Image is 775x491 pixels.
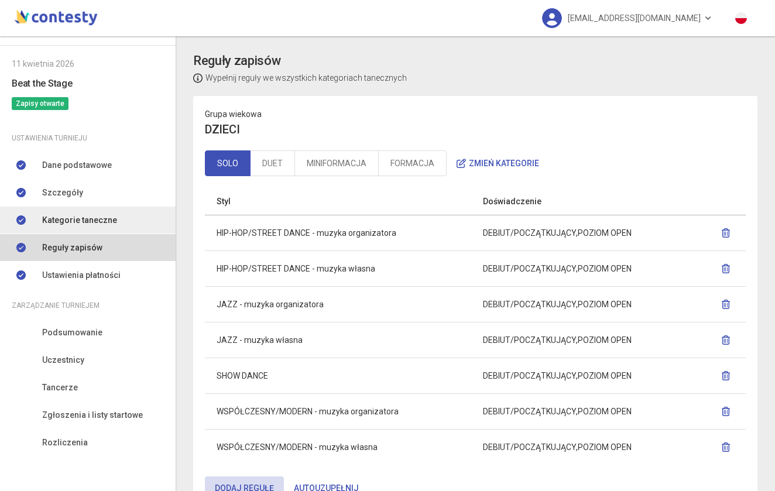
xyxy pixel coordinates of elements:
[483,442,578,452] span: DEBIUT/POCZĄTKUJĄCY
[193,51,757,84] app-title: settings-submission-rules.title
[483,335,578,345] span: DEBIUT/POCZĄTKUJĄCY
[250,150,295,176] a: DUET
[205,188,471,215] th: Styl
[42,408,143,421] span: Zgłoszenia i listy startowe
[205,358,471,393] td: SHOW DANCE
[193,51,407,71] h3: Reguły zapisów
[378,150,447,176] a: FORMACJA
[205,393,471,429] td: WSPÓŁCZESNY/MODERN - muzyka organizatora
[205,322,471,358] td: JAZZ - muzyka własna
[12,132,164,145] div: Ustawienia turnieju
[205,286,471,322] td: JAZZ - muzyka organizatora
[205,250,471,286] td: HIP-HOP/STREET DANCE - muzyka własna
[578,300,632,309] span: POZIOM OPEN
[578,335,632,345] span: POZIOM OPEN
[471,188,694,215] th: Doświadczenie
[42,186,83,199] span: Szczegóły
[578,407,632,416] span: POZIOM OPEN
[42,214,117,226] span: Kategorie taneczne
[483,407,578,416] span: DEBIUT/POCZĄTKUJĄCY
[193,73,203,83] img: info-dark
[578,442,632,452] span: POZIOM OPEN
[205,150,251,176] a: SOLO
[42,381,78,394] span: Tancerze
[205,429,471,465] td: WSPÓŁCZESNY/MODERN - muzyka własna
[447,152,549,175] button: Zmień kategorie
[42,269,121,281] span: Ustawienia płatności
[578,264,632,273] span: POZIOM OPEN
[568,6,701,30] span: [EMAIL_ADDRESS][DOMAIN_NAME]
[483,300,578,309] span: DEBIUT/POCZĄTKUJĄCY
[42,353,84,366] span: Uczestnicy
[12,76,164,91] h6: Beat the Stage
[193,71,407,84] p: Wypełnij reguły we wszystkich kategoriach tanecznych
[294,150,379,176] a: MINIFORMACJA
[578,228,632,238] span: POZIOM OPEN
[205,121,746,139] h4: DZIECI
[42,436,88,449] span: Rozliczenia
[578,371,632,380] span: POZIOM OPEN
[12,97,68,110] span: Zapisy otwarte
[483,264,578,273] span: DEBIUT/POCZĄTKUJĄCY
[483,371,578,380] span: DEBIUT/POCZĄTKUJĄCY
[42,326,102,339] span: Podsumowanie
[42,159,112,171] span: Dane podstawowe
[205,108,746,121] p: Grupa wiekowa
[12,299,100,312] span: Zarządzanie turniejem
[12,57,164,70] div: 11 kwietnia 2026
[483,228,578,238] span: DEBIUT/POCZĄTKUJĄCY
[205,215,471,250] td: HIP-HOP/STREET DANCE - muzyka organizatora
[42,241,102,254] span: Reguły zapisów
